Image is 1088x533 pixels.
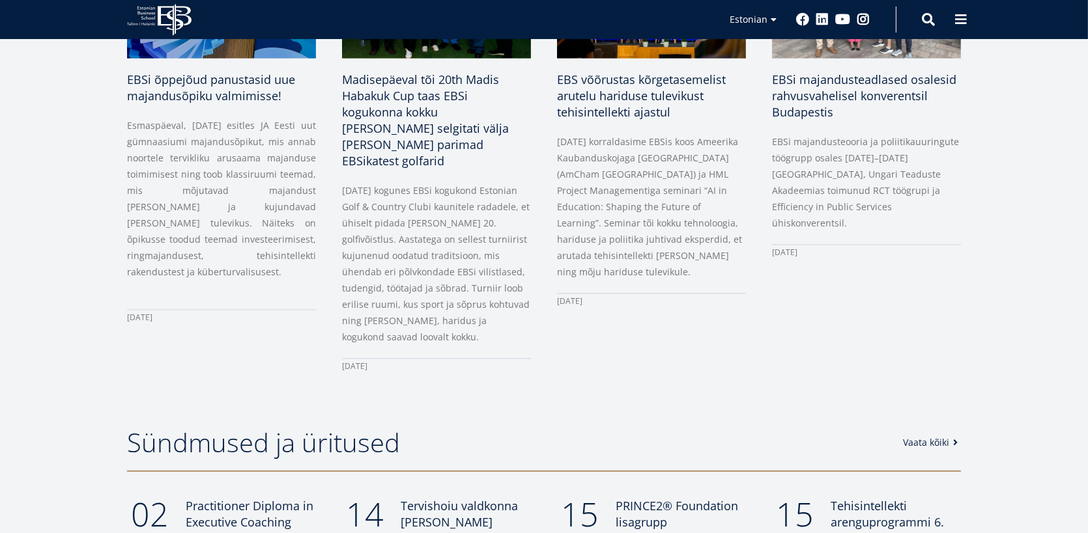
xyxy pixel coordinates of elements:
a: Vaata kõiki [903,436,962,449]
h2: Sündmused ja üritused [127,426,889,459]
span: EBS võõrustas kõrgetasemelist arutelu hariduse tulevikust tehisintellekti ajastul [557,72,726,120]
a: Linkedin [816,13,829,26]
div: [DATE] [342,358,531,374]
p: [DATE] kogunes EBSi kogukond Estonian Golf & Country Clubi kaunitele radadele, et ühiselt pidada ... [342,182,531,345]
a: Youtube [835,13,850,26]
a: Facebook [796,13,809,26]
span: PRINCE2® Foundation lisagrupp [616,498,738,530]
span: Madisepäeval tõi 20th Madis Habakuk Cup taas EBSi kogukonna kokku [PERSON_NAME] selgitati välja [... [342,72,509,169]
a: Instagram [857,13,870,26]
div: [DATE] [127,309,316,325]
p: Esmaspäeval, [DATE] esitles JA Eesti uut gümnaasiumi majandusõpikut, mis annab noortele terviklik... [127,117,316,280]
div: [DATE] [772,244,961,260]
div: [DATE] [557,293,746,309]
span: EBSi majandusteadlased osalesid rahvusvahelisel konverentsil Budapestis [772,72,956,120]
p: EBSi majandusteooria ja poliitikauuringute töögrupp osales [DATE]–[DATE] [GEOGRAPHIC_DATA], Ungar... [772,133,961,231]
p: [DATE] korraldasime EBSis koos Ameerika Kaubanduskojaga [GEOGRAPHIC_DATA] (AmCham [GEOGRAPHIC_DAT... [557,133,746,280]
span: EBSi õppejõud panustasid uue majandusõpiku valmimisse! [127,72,295,103]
